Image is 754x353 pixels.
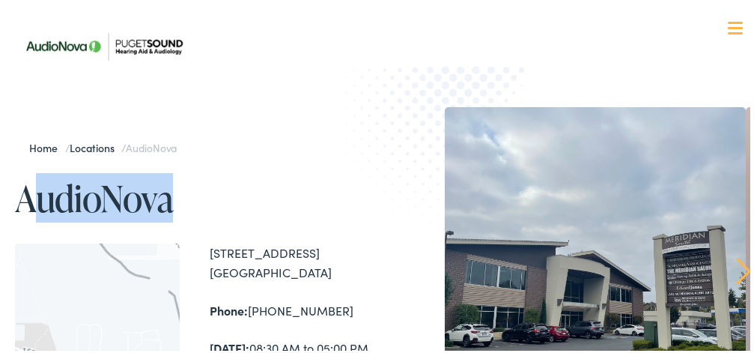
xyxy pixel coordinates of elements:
a: Locations [70,138,121,153]
div: [STREET_ADDRESS] [GEOGRAPHIC_DATA] [210,241,383,280]
a: Next [736,256,750,283]
strong: Phone: [210,300,248,316]
h1: AudioNova [15,176,383,216]
a: What We Offer [26,60,750,106]
a: Home [29,138,64,153]
div: [PHONE_NUMBER] [210,299,383,319]
span: / / [29,138,177,153]
span: AudioNova [126,138,177,153]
